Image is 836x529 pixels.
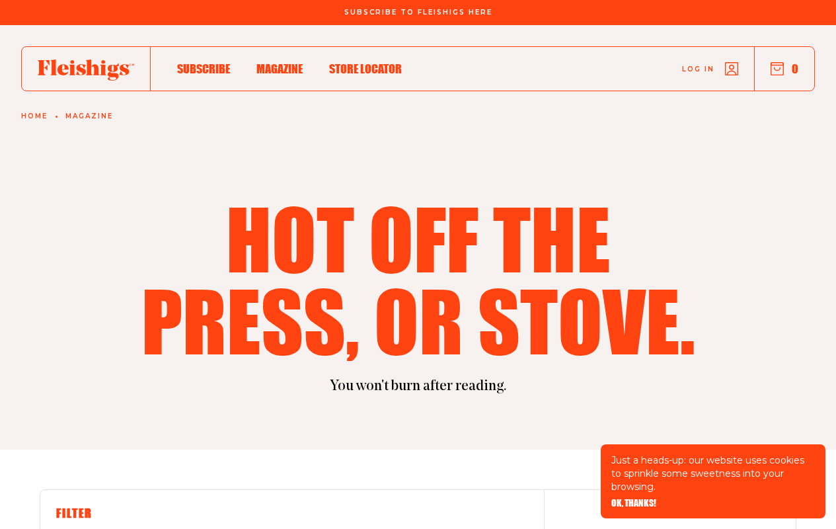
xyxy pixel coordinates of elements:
button: 0 [771,61,798,76]
p: You won't burn after reading. [40,377,796,397]
span: Subscribe To Fleishigs Here [344,9,492,17]
a: Subscribe [177,60,230,77]
a: Home [21,112,48,120]
span: Log in [682,64,714,74]
a: Magazine [256,60,303,77]
button: OK, THANKS! [611,499,656,508]
span: Store locator [329,61,402,76]
h6: Filter [56,506,528,520]
h1: Hot off the press, or stove. [133,197,704,361]
a: Subscribe To Fleishigs Here [342,9,495,15]
a: Log in [682,62,738,75]
span: Magazine [256,61,303,76]
p: Just a heads-up: our website uses cookies to sprinkle some sweetness into your browsing. [611,454,815,493]
a: Magazine [65,112,113,120]
span: Subscribe [177,61,230,76]
a: Store locator [329,60,402,77]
